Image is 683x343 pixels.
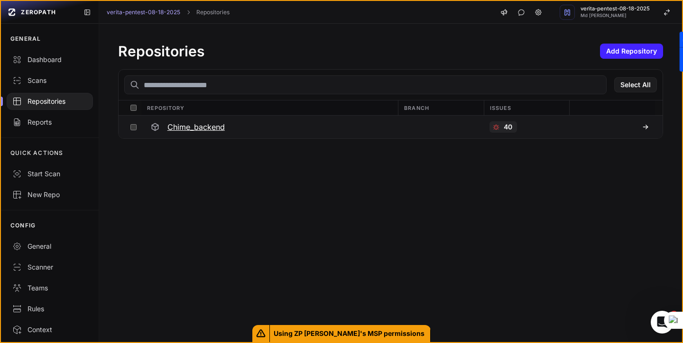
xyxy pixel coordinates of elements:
[1,91,99,112] a: Repositories
[21,9,56,16] span: ZEROPATH
[12,325,87,334] div: Context
[398,100,484,115] div: Branch
[12,76,87,85] div: Scans
[10,35,41,43] p: GENERAL
[10,149,64,157] p: QUICK ACTIONS
[12,97,87,106] div: Repositories
[10,222,36,229] p: CONFIG
[1,70,99,91] a: Scans
[1,112,99,133] a: Reports
[107,9,230,16] nav: breadcrumb
[1,184,99,205] a: New Repo
[581,13,650,18] span: Md [PERSON_NAME]
[185,9,192,16] svg: chevron right,
[119,116,663,138] div: Chime_backend 40
[1,257,99,278] a: Scanner
[1,319,99,340] a: Context
[12,55,87,64] div: Dashboard
[614,77,657,92] button: Select All
[118,43,204,60] h1: Repositories
[1,278,99,298] a: Teams
[167,121,225,133] h3: Chime_backend
[141,116,398,138] button: Chime_backend
[651,311,674,334] iframe: Intercom live chat
[12,262,87,272] div: Scanner
[5,5,76,20] a: ZEROPATH
[12,190,87,199] div: New Repo
[12,283,87,293] div: Teams
[484,100,570,115] div: Issues
[12,117,87,127] div: Reports
[1,49,99,70] a: Dashboard
[270,325,431,342] span: Using ZP [PERSON_NAME]'s MSP permissions
[1,163,99,184] button: Start Scan
[670,311,678,318] span: 1
[141,100,398,115] div: Repository
[600,44,663,59] button: Add Repository
[554,1,682,24] button: verita-pentest-08-18-2025 Md [PERSON_NAME]
[107,9,180,16] a: verita-pentest-08-18-2025
[12,304,87,314] div: Rules
[12,169,87,179] div: Start Scan
[1,236,99,257] a: General
[581,6,650,11] span: verita-pentest-08-18-2025
[12,242,87,251] div: General
[504,122,512,132] p: 40
[196,9,230,16] a: Repositories
[1,298,99,319] a: Rules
